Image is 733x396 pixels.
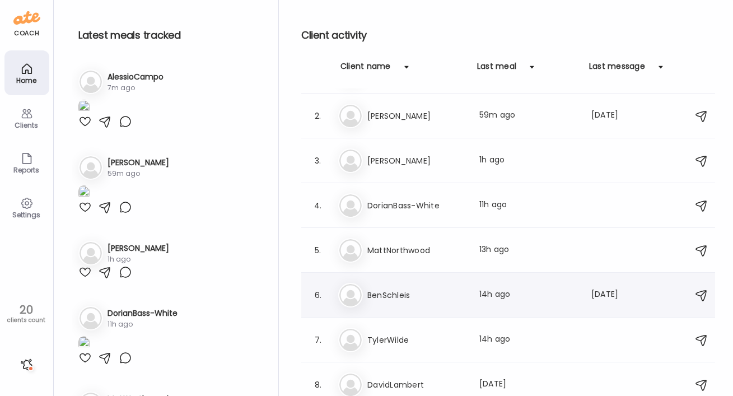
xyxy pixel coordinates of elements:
div: Clients [7,122,47,129]
div: [DATE] [591,109,635,123]
img: images%2FyiZxPf6NIYV8JBzzhHlZPBLze0D2%2Fh8563cmy08367xvrkejD%2F7C7oKdDKEGlZQFa3PsU2_1080 [78,336,90,351]
img: bg-avatar-default.svg [339,105,362,127]
img: bg-avatar-default.svg [80,71,102,93]
h3: DorianBass-White [108,308,178,319]
div: Settings [7,211,47,218]
h3: BenSchleis [367,288,466,302]
h3: [PERSON_NAME] [367,109,466,123]
div: 8. [311,378,325,392]
div: 20 [4,303,49,316]
img: bg-avatar-default.svg [339,284,362,306]
h3: AlessioCampo [108,71,164,83]
div: 7. [311,333,325,347]
img: bg-avatar-default.svg [80,307,102,329]
img: bg-avatar-default.svg [339,374,362,396]
h3: DorianBass-White [367,199,466,212]
div: Last message [589,60,645,78]
div: 14h ago [479,333,578,347]
div: 14h ago [479,288,578,302]
h2: Latest meals tracked [78,27,260,44]
h3: [PERSON_NAME] [367,154,466,167]
img: bg-avatar-default.svg [80,156,102,179]
div: [DATE] [479,378,578,392]
div: 13h ago [479,244,578,257]
div: 4. [311,199,325,212]
h3: TylerWilde [367,333,466,347]
img: bg-avatar-default.svg [339,329,362,351]
div: 11h ago [479,199,578,212]
div: 59m ago [108,169,169,179]
h3: MattNorthwood [367,244,466,257]
img: bg-avatar-default.svg [339,194,362,217]
div: 1h ago [108,254,169,264]
img: ate [13,9,40,27]
div: 7m ago [108,83,164,93]
img: bg-avatar-default.svg [339,239,362,262]
div: 3. [311,154,325,167]
div: Client name [340,60,391,78]
div: coach [14,29,39,38]
h3: [PERSON_NAME] [108,157,169,169]
div: 59m ago [479,109,578,123]
div: 2. [311,109,325,123]
div: clients count [4,316,49,324]
img: bg-avatar-default.svg [80,242,102,264]
div: Home [7,77,47,84]
img: images%2FDymDbWZjWyQUJZwdJ9hac6UQAPa2%2FXuXkkFJolohEZpLSg3Kp%2F8JRrVjQdsgIs5GTux6oz_1080 [78,185,90,201]
img: images%2FTIQwNYNFyIZqWG7BZxF9SZWVkk73%2FJABtmofHtPpmU9wRLgjH%2Fpq69Us6JZq9SFDebA2ww_1080 [78,100,90,115]
h2: Client activity [301,27,715,44]
div: 6. [311,288,325,302]
h3: DavidLambert [367,378,466,392]
div: Reports [7,166,47,174]
div: [DATE] [591,288,635,302]
h3: [PERSON_NAME] [108,243,169,254]
div: 1h ago [479,154,578,167]
div: 5. [311,244,325,257]
div: Last meal [477,60,516,78]
div: 11h ago [108,319,178,329]
img: bg-avatar-default.svg [339,150,362,172]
